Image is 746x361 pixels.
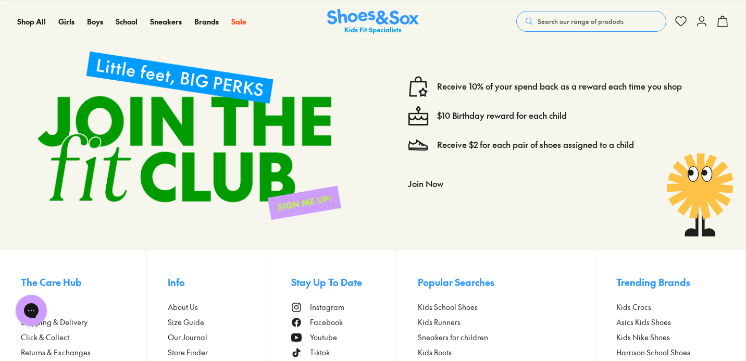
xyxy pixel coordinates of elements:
[21,270,146,293] button: The Care Hub
[616,347,725,358] a: Harrison School Shoes
[168,302,270,313] a: About Us
[21,347,91,358] span: Returns & Exchanges
[418,302,595,313] a: Kids School Shoes
[418,317,595,328] a: Kids Runners
[168,347,208,358] span: Store Finder
[58,16,74,27] a: Girls
[168,332,270,343] a: Our Journal
[616,302,651,313] span: Kids Crocs
[310,347,330,358] span: Tiktok
[538,17,624,26] span: Search our range of products
[291,270,396,293] button: Stay Up To Date
[168,302,198,313] span: About Us
[516,11,666,32] button: Search our range of products
[21,317,146,328] a: Shipping & Delivery
[616,302,725,313] a: Kids Crocs
[418,332,488,343] span: Sneakers for children
[116,16,138,27] a: School
[168,270,270,293] button: Info
[310,332,337,343] span: Youtube
[21,317,88,328] span: Shipping & Delivery
[21,34,358,237] img: sign-up-footer.png
[418,275,494,289] span: Popular Searches
[168,332,207,343] span: Our Journal
[291,317,396,328] a: Facebook
[21,275,82,289] span: The Care Hub
[21,347,146,358] a: Returns & Exchanges
[437,81,682,92] a: Receive 10% of your spend back as a reward each time you shop
[616,270,725,293] button: Trending Brands
[168,275,185,289] span: Info
[437,139,634,151] a: Receive $2 for each pair of shoes assigned to a child
[616,332,670,343] span: Kids Nike Shoes
[408,134,429,155] img: Vector_3098.svg
[327,9,419,34] img: SNS_Logo_Responsive.svg
[408,105,429,126] img: cake--candle-birthday-event-special-sweet-cake-bake.svg
[168,317,270,328] a: Size Guide
[310,317,343,328] span: Facebook
[168,347,270,358] a: Store Finder
[291,275,362,289] span: Stay Up To Date
[291,347,396,358] a: Tiktok
[418,332,595,343] a: Sneakers for children
[10,291,52,330] iframe: Gorgias live chat messenger
[168,317,204,328] span: Size Guide
[418,302,478,313] span: Kids School Shoes
[418,270,595,293] button: Popular Searches
[21,332,69,343] span: Click & Collect
[327,9,419,34] a: Shoes & Sox
[616,317,725,328] a: Asics Kids Shoes
[310,302,344,313] span: Instagram
[87,16,103,27] a: Boys
[616,347,690,358] span: Harrison School Shoes
[231,16,246,27] a: Sale
[616,317,671,328] span: Asics Kids Shoes
[418,347,595,358] a: Kids Boots
[291,302,396,313] a: Instagram
[17,16,46,27] a: Shop All
[418,347,452,358] span: Kids Boots
[437,110,567,121] a: $10 Birthday reward for each child
[616,275,690,289] span: Trending Brands
[21,302,146,313] a: Fit Club
[194,16,219,27] a: Brands
[418,317,461,328] span: Kids Runners
[408,76,429,97] img: vector1.svg
[21,332,146,343] a: Click & Collect
[616,332,725,343] a: Kids Nike Shoes
[150,16,182,27] a: Sneakers
[408,172,443,195] button: Join Now
[291,332,396,343] a: Youtube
